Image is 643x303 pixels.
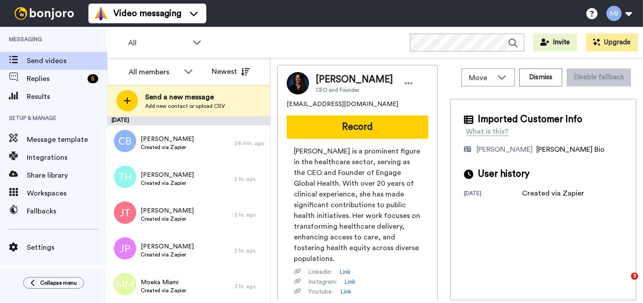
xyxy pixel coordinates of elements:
span: Move [469,73,493,83]
span: 3 [631,273,638,280]
span: Imported Customer Info [478,113,582,126]
span: [PERSON_NAME] [141,171,194,179]
div: All members [129,67,180,77]
button: Invite [533,34,577,51]
span: [PERSON_NAME] [141,242,194,251]
span: Created via Zapier [141,215,194,222]
span: Share library [27,170,107,181]
img: Image of Jennifer Njenga [287,72,309,94]
span: [PERSON_NAME] [316,73,393,86]
span: [PERSON_NAME] [141,206,194,215]
span: Youtube : [308,287,333,296]
div: 5 [88,74,98,83]
button: Record [287,115,428,139]
button: Newest [205,63,256,81]
iframe: Intercom live chat [613,273,634,294]
img: jp.png [114,237,136,260]
span: Fallbacks [27,206,107,217]
div: [DATE] [464,190,522,199]
span: CEO and Founder [316,86,393,94]
span: All [128,38,188,48]
span: Settings [27,242,107,253]
span: Collapse menu [40,279,77,286]
button: Dismiss [519,68,562,86]
a: Link [339,268,351,277]
span: Send a new message [145,92,225,102]
div: 3 hr. ago [234,283,266,290]
img: bj-logo-header-white.svg [11,7,78,20]
img: cb.png [114,130,136,152]
span: Results [27,91,107,102]
span: Created via Zapier [141,251,194,258]
span: Created via Zapier [141,144,194,151]
div: [PERSON_NAME] [476,144,533,155]
span: User history [478,167,530,181]
div: 2 hr. ago [234,211,266,218]
div: What is this? [466,126,509,137]
span: [EMAIL_ADDRESS][DOMAIN_NAME] [287,100,398,109]
span: Add new contact or upload CSV [145,102,225,110]
span: [PERSON_NAME] is a prominent figure in the healthcare sector, serving as the CEO and Founder of E... [294,146,421,264]
div: 24 min. ago [234,140,266,147]
span: Created via Zapier [141,179,194,187]
span: Moeka Miami [141,278,186,287]
img: mm.png [114,273,136,295]
span: Message template [27,134,107,145]
span: Workspaces [27,188,107,199]
a: Link [340,287,351,296]
div: 2 hr. ago [234,175,266,183]
span: [PERSON_NAME] Bio [536,146,605,153]
div: Created via Zapier [522,188,584,199]
span: Send videos [27,55,107,66]
button: Collapse menu [23,277,84,289]
img: th.png [114,166,136,188]
a: Link [344,277,355,286]
div: 2 hr. ago [234,247,266,254]
div: [DATE] [107,116,270,125]
button: Disable fallback [567,68,631,86]
span: Video messaging [113,7,181,20]
img: jt.png [114,201,136,224]
span: [PERSON_NAME] [141,135,194,144]
button: Upgrade [586,34,638,51]
img: vm-color.svg [94,6,108,21]
span: Linkedin : [308,268,332,277]
span: Instagram : [308,277,337,286]
span: Created via Zapier [141,287,186,294]
span: Replies [27,73,84,84]
span: Integrations [27,152,107,163]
